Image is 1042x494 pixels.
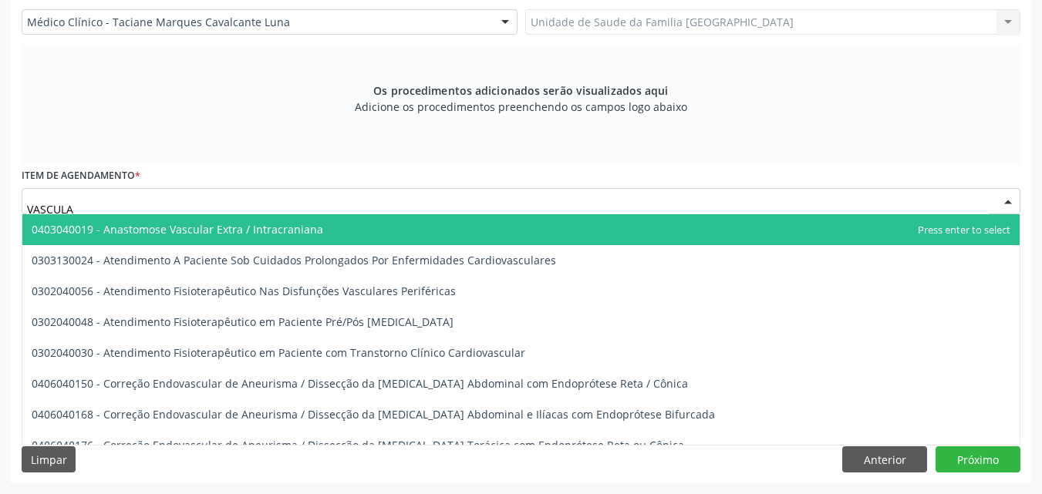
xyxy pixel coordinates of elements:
button: Limpar [22,446,76,472]
span: 0403040019 - Anastomose Vascular Extra / Intracraniana [32,222,323,237]
span: 0406040176 - Correção Endovascular de Aneurisma / Dissecção da [MEDICAL_DATA] Torácica com Endopr... [32,438,684,452]
span: Médico Clínico - Taciane Marques Cavalcante Luna [27,15,486,30]
span: Os procedimentos adicionados serão visualizados aqui [373,82,668,99]
span: Adicione os procedimentos preenchendo os campos logo abaixo [355,99,687,115]
input: Buscar por procedimento [27,193,989,224]
span: 0406040150 - Correção Endovascular de Aneurisma / Dissecção da [MEDICAL_DATA] Abdominal com Endop... [32,376,688,391]
span: 0302040056 - Atendimento Fisioterapêutico Nas Disfunções Vasculares Periféricas [32,284,456,298]
button: Anterior [842,446,927,472]
span: 0302040048 - Atendimento Fisioterapêutico em Paciente Pré/Pós [MEDICAL_DATA] [32,314,454,329]
span: 0302040030 - Atendimento Fisioterapêutico em Paciente com Transtorno Clínico Cardiovascular [32,345,525,360]
label: Item de agendamento [22,164,140,188]
span: 0406040168 - Correção Endovascular de Aneurisma / Dissecção da [MEDICAL_DATA] Abdominal e Ilíacas... [32,407,715,422]
button: Próximo [936,446,1020,472]
span: 0303130024 - Atendimento A Paciente Sob Cuidados Prolongados Por Enfermidades Cardiovasculares [32,253,556,267]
